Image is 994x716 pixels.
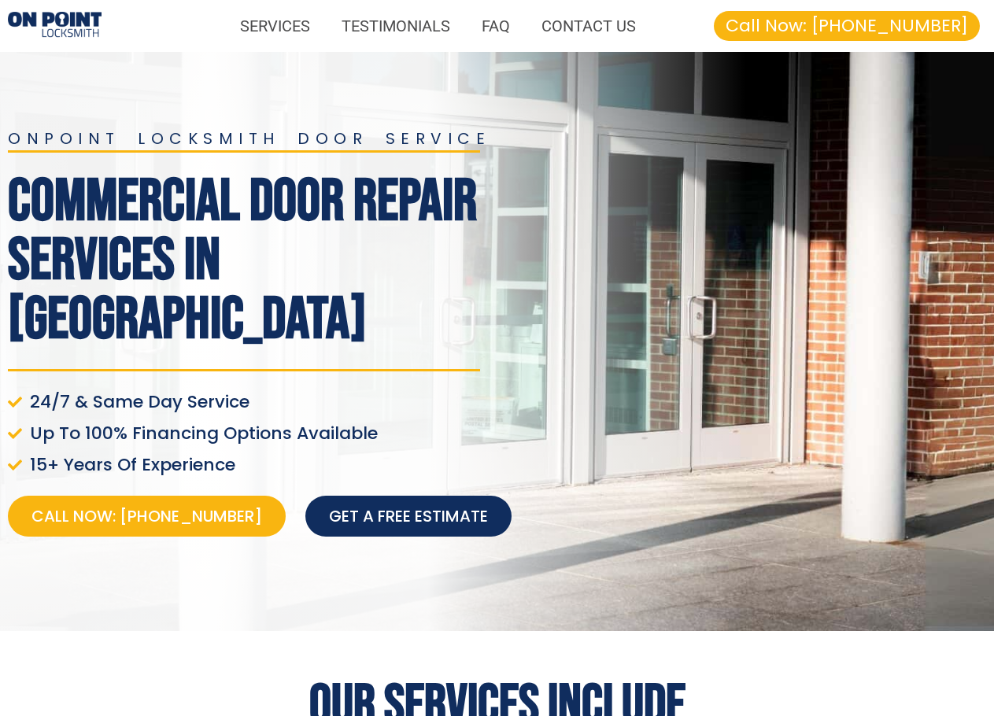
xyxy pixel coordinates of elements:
nav: Menu [117,8,652,44]
img: Commercial Door Repair 1 [8,12,102,41]
a: CONTACT US [526,8,652,44]
a: FAQ [466,8,526,44]
span: 15+ Years Of Experience [26,454,235,476]
a: SERVICES [224,8,326,44]
h2: onpoint locksmith door service [8,131,539,146]
h1: Commercial Door Repair Services In [GEOGRAPHIC_DATA] [8,172,539,349]
span: Call Now: [PHONE_NUMBER] [31,505,262,527]
a: Call Now: [PHONE_NUMBER] [8,496,286,537]
a: Call Now: [PHONE_NUMBER] [714,11,980,41]
a: Get a free estimate [305,496,512,537]
span: Up To 100% Financing Options Available [26,423,378,445]
span: Call Now: [PHONE_NUMBER] [726,17,968,35]
span: 24/7 & Same Day Service [26,391,249,413]
span: Get a free estimate [329,505,488,527]
a: TESTIMONIALS [326,8,466,44]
